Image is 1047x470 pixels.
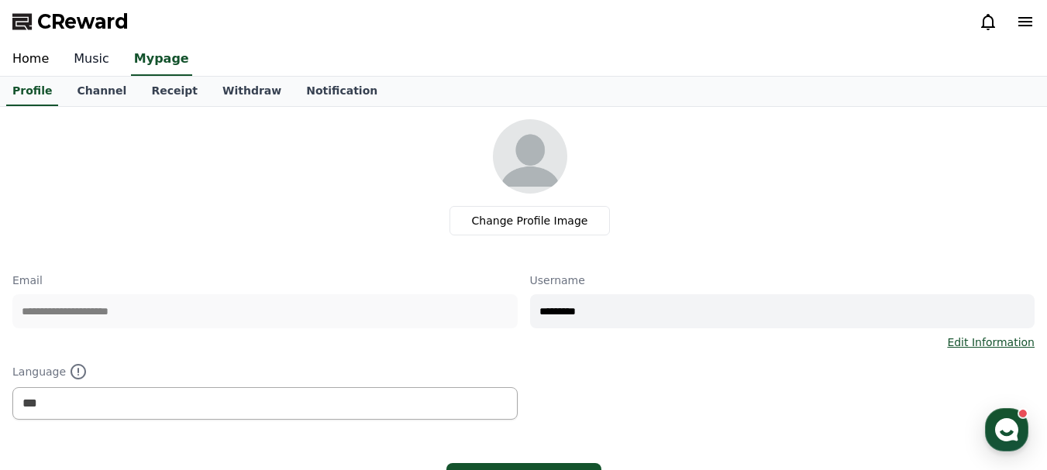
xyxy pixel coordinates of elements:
[12,9,129,34] a: CReward
[64,77,139,106] a: Channel
[229,365,267,377] span: Settings
[37,9,129,34] span: CReward
[12,273,518,288] p: Email
[129,365,174,378] span: Messages
[12,362,518,381] p: Language
[947,334,1035,350] a: Edit Information
[6,77,58,106] a: Profile
[61,43,122,76] a: Music
[5,341,102,380] a: Home
[294,77,390,106] a: Notification
[210,77,294,106] a: Withdraw
[131,43,192,76] a: Mypage
[200,341,298,380] a: Settings
[139,77,210,106] a: Receipt
[102,341,200,380] a: Messages
[40,365,67,377] span: Home
[530,273,1035,288] p: Username
[449,206,611,235] label: Change Profile Image
[493,119,567,194] img: profile_image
